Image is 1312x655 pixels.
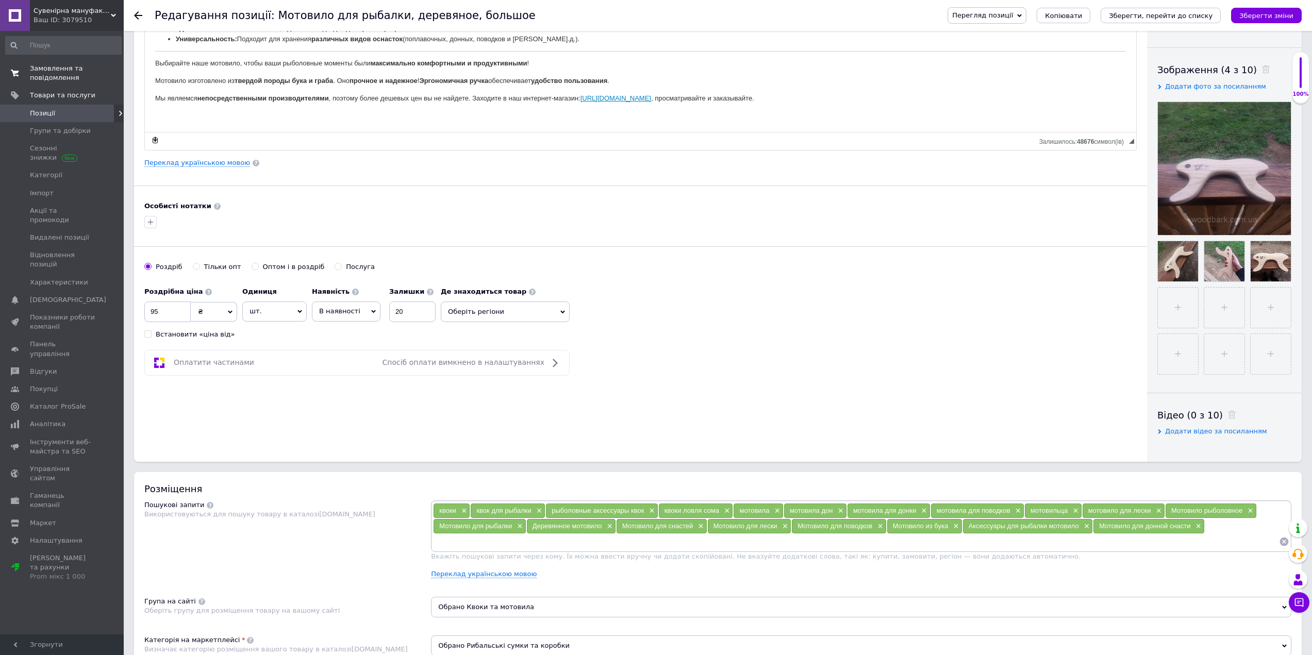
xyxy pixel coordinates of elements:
[439,507,456,514] span: квоки
[10,73,981,83] p: Мотовило изготовлено из . Оно ! обеспечивает .
[1082,522,1090,531] span: ×
[30,518,56,528] span: Маркет
[30,367,57,376] span: Відгуки
[533,522,602,530] span: Деревянное мотовило
[144,635,240,645] div: Категорія на маркетплейсі
[30,64,95,82] span: Замовлення та повідомлення
[107,10,240,18] strong: запутывание, перегибы и повреждения
[274,74,343,81] strong: Эргономичная ручка
[1088,507,1151,514] span: мотовило для лески
[893,522,948,530] span: Мотовило из бука
[205,74,273,81] strong: прочное и надежное
[919,507,927,515] span: ×
[30,295,106,305] span: [DEMOGRAPHIC_DATA]
[1070,507,1078,515] span: ×
[1109,12,1213,20] i: Зберегти, перейти до списку
[30,250,95,269] span: Відновлення позицій
[30,438,95,456] span: Інструменти веб-майстра та SEO
[1099,522,1190,530] span: Мотовило для донной снасти
[31,32,92,40] strong: Универсальность:
[1157,63,1291,76] div: Зображення (4 з 10)
[937,507,1010,514] span: мотовила для поводков
[144,202,211,210] b: Особисті нотатки
[798,522,872,530] span: Мотовило для поводков
[646,507,655,515] span: ×
[30,536,82,545] span: Налаштування
[144,288,203,295] b: Роздрібна ціна
[439,522,512,530] span: Мотовило для рыбалки
[144,645,408,653] span: Визначає категорію розміщення вашого товару в каталозі [DOMAIN_NAME]
[790,507,833,514] span: мотовила дон
[156,330,235,339] div: Встановити «ціна від»
[150,135,161,146] a: Зробити резервну копію зараз
[853,507,916,514] span: мотовила для донки
[1077,138,1094,145] span: 48676
[198,308,203,315] span: ₴
[30,572,95,581] div: Prom мікс 1 000
[226,56,383,64] strong: максимально комфортными и продуктивными
[952,11,1013,19] span: Перегляд позиції
[1245,507,1253,515] span: ×
[144,500,204,510] div: Пошукові запити
[30,126,91,136] span: Групи та добірки
[1039,136,1129,145] div: Кiлькiсть символiв
[30,171,62,180] span: Категорії
[67,21,135,29] strong: Легкое и компактное
[30,144,95,162] span: Сезонні знижки
[1165,427,1267,435] span: Додати відео за посиланням
[389,301,436,322] input: -
[431,552,1081,560] span: Вкажіть пошукові запити через кому. Їх можна ввести вручну чи додати скопійовані. Не вказуйте дод...
[53,91,184,99] strong: непосредственными производителями
[476,507,531,514] span: квок для рыбалки
[1292,52,1309,104] div: 100% Якість заповнення
[1231,8,1302,23] button: Зберегти зміни
[90,74,188,81] strong: твердой породы бука и граба
[431,597,1291,617] span: Обрано Квоки та мотовила
[1129,139,1134,144] span: Потягніть для зміни розмірів
[1045,12,1082,20] span: Копіювати
[156,262,182,272] div: Роздріб
[459,507,467,515] span: ×
[1289,592,1309,613] button: Чат з покупцем
[713,522,777,530] span: Мотовило для лески
[30,553,95,582] span: [PERSON_NAME] та рахунки
[772,507,780,515] span: ×
[312,288,350,295] b: Наявність
[1193,522,1202,531] span: ×
[1031,507,1068,514] span: мотовильца
[1037,8,1090,23] button: Копіювати
[30,278,88,287] span: Характеристики
[389,288,424,295] b: Залишки
[835,507,843,515] span: ×
[34,6,111,15] span: Cувенірна мануфактура "Wood Bark"
[10,55,981,66] p: Выбирайте наше мотовило, чтобы ваши рыболовные моменты были !
[1171,507,1242,514] span: Мотовило рыболовное
[1157,410,1223,421] span: Відео (0 з 10)
[144,301,191,322] input: 0
[30,402,86,411] span: Каталог ProSale
[383,358,544,366] span: Спосіб оплати вимкнено в налаштуваннях
[30,464,95,483] span: Управління сайтом
[31,31,960,42] li: Подходит для хранения (поплавочных, донных, поводков и [PERSON_NAME].д.).
[167,32,258,40] strong: различных видов оснасток
[1239,12,1293,20] i: Зберегти зміни
[665,507,719,514] span: квоки ловля сома
[605,522,613,531] span: ×
[144,159,250,167] a: Переклад українською мовою
[319,307,360,315] span: В наявності
[145,3,1136,132] iframe: Редактор, DBF578C0-E445-4B66-A83F-C1F9BB7A1900
[969,522,1079,530] span: Аксессуары для рыбалки мотовило
[134,11,142,20] div: Повернутися назад
[1165,82,1266,90] span: Додати фото за посиланням
[31,10,58,18] strong: Защита:
[144,482,1291,495] div: Розміщення
[30,91,95,100] span: Товари та послуги
[30,419,65,429] span: Аналітика
[514,522,523,531] span: ×
[144,597,196,606] div: Група на сайті
[441,301,570,322] span: Оберіть регіони
[1292,91,1309,98] div: 100%
[31,20,960,31] li: , идеально подходит для транспортировки.
[441,288,526,295] b: Де знаходиться товар
[386,74,462,81] strong: удобство пользования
